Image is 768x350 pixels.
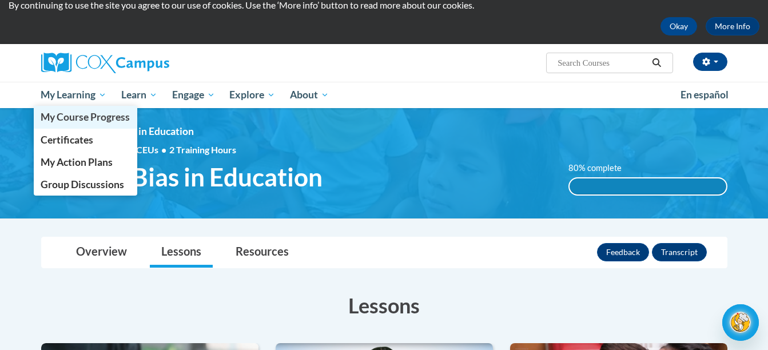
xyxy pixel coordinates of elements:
a: My Learning [34,82,114,108]
button: Search [648,56,665,70]
span: 2 Training Hours [169,144,236,155]
a: En español [673,83,736,107]
a: Explore [222,82,282,108]
a: Certificates [34,129,138,151]
span: 0.20 CEUs [117,144,169,156]
span: En español [681,89,729,101]
a: Resources [224,237,300,268]
a: More Info [706,17,759,35]
span: Engage [172,88,215,102]
a: My Course Progress [34,106,138,128]
span: Certificates [41,134,93,146]
iframe: Button to launch messaging window [722,304,759,341]
a: Learn [114,82,165,108]
img: Cox Campus [41,53,169,73]
a: Group Discussions [34,173,138,196]
span: Learn [121,88,157,102]
button: Okay [660,17,697,35]
input: Search Courses [556,56,648,70]
a: Cox Campus [41,53,258,73]
span: Group Discussions [41,178,124,190]
span: Implicit Bias in Education [41,162,323,192]
span: My Action Plans [41,156,113,168]
a: Engage [165,82,222,108]
button: Transcript [652,243,707,261]
span: My Learning [41,88,106,102]
label: 80% complete [568,162,634,174]
div: 100% [570,178,726,194]
h3: Lessons [41,291,727,320]
span: • [161,144,166,155]
span: My Course Progress [41,111,130,123]
div: Main menu [24,82,745,108]
button: Account Settings [693,53,727,71]
a: My Action Plans [34,151,138,173]
span: Explore [229,88,275,102]
span: About [290,88,329,102]
a: About [282,82,336,108]
button: Feedback [597,243,649,261]
a: Overview [65,237,138,268]
a: Lessons [150,237,213,268]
